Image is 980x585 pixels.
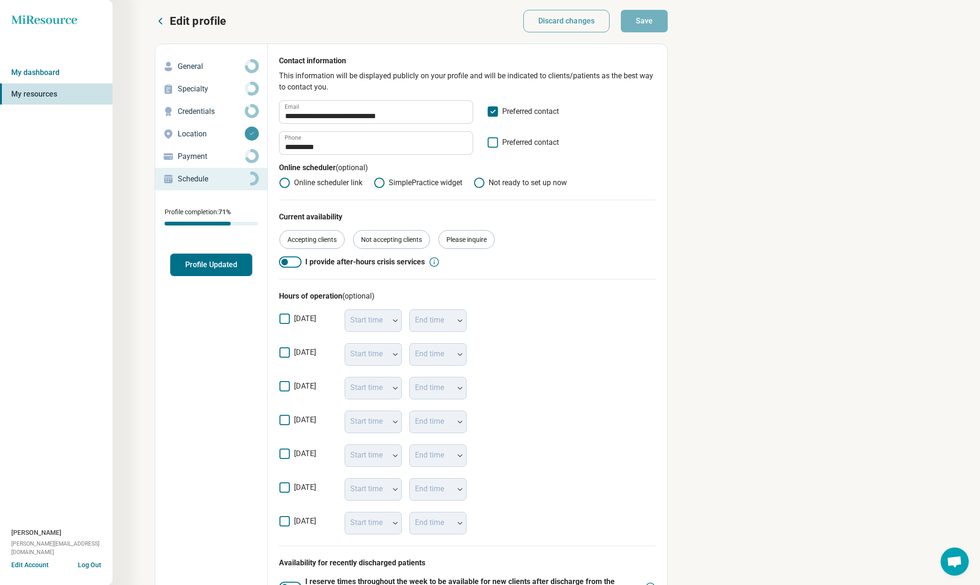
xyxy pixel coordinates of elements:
[353,230,430,249] div: Not accepting clients
[219,208,231,216] span: 71 %
[438,230,495,249] div: Please inquire
[178,106,245,117] p: Credentials
[155,202,267,231] div: Profile completion:
[178,151,245,162] p: Payment
[294,449,316,458] span: [DATE]
[279,291,656,302] h3: Hours of operation
[502,137,559,155] span: Preferred contact
[11,528,61,538] span: [PERSON_NAME]
[305,256,425,268] span: I provide after-hours crisis services
[155,145,267,168] a: Payment
[285,135,301,141] label: Phone
[941,547,969,576] div: Open chat
[11,560,49,570] button: Edit Account
[170,254,252,276] button: Profile Updated
[279,55,656,70] p: Contact information
[178,83,245,95] p: Specialty
[279,557,656,569] p: Availability for recently discharged patients
[279,211,656,223] p: Current availability
[336,163,368,172] span: (optional)
[178,61,245,72] p: General
[374,177,462,188] label: SimplePractice widget
[502,106,559,124] span: Preferred contact
[294,483,316,492] span: [DATE]
[294,348,316,357] span: [DATE]
[170,14,226,29] p: Edit profile
[279,177,362,188] label: Online scheduler link
[155,100,267,123] a: Credentials
[621,10,668,32] button: Save
[178,173,245,185] p: Schedule
[155,168,267,190] a: Schedule
[279,162,656,177] p: Online scheduler
[285,104,299,110] label: Email
[342,292,375,300] span: (optional)
[294,415,316,424] span: [DATE]
[294,517,316,525] span: [DATE]
[155,55,267,78] a: General
[523,10,610,32] button: Discard changes
[279,230,345,249] div: Accepting clients
[155,123,267,145] a: Location
[78,560,101,568] button: Log Out
[294,314,316,323] span: [DATE]
[155,14,226,29] button: Edit profile
[474,177,567,188] label: Not ready to set up now
[178,128,245,140] p: Location
[155,78,267,100] a: Specialty
[279,70,656,93] p: This information will be displayed publicly on your profile and will be indicated to clients/pati...
[11,540,113,556] span: [PERSON_NAME][EMAIL_ADDRESS][DOMAIN_NAME]
[294,382,316,390] span: [DATE]
[165,222,258,225] div: Profile completion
